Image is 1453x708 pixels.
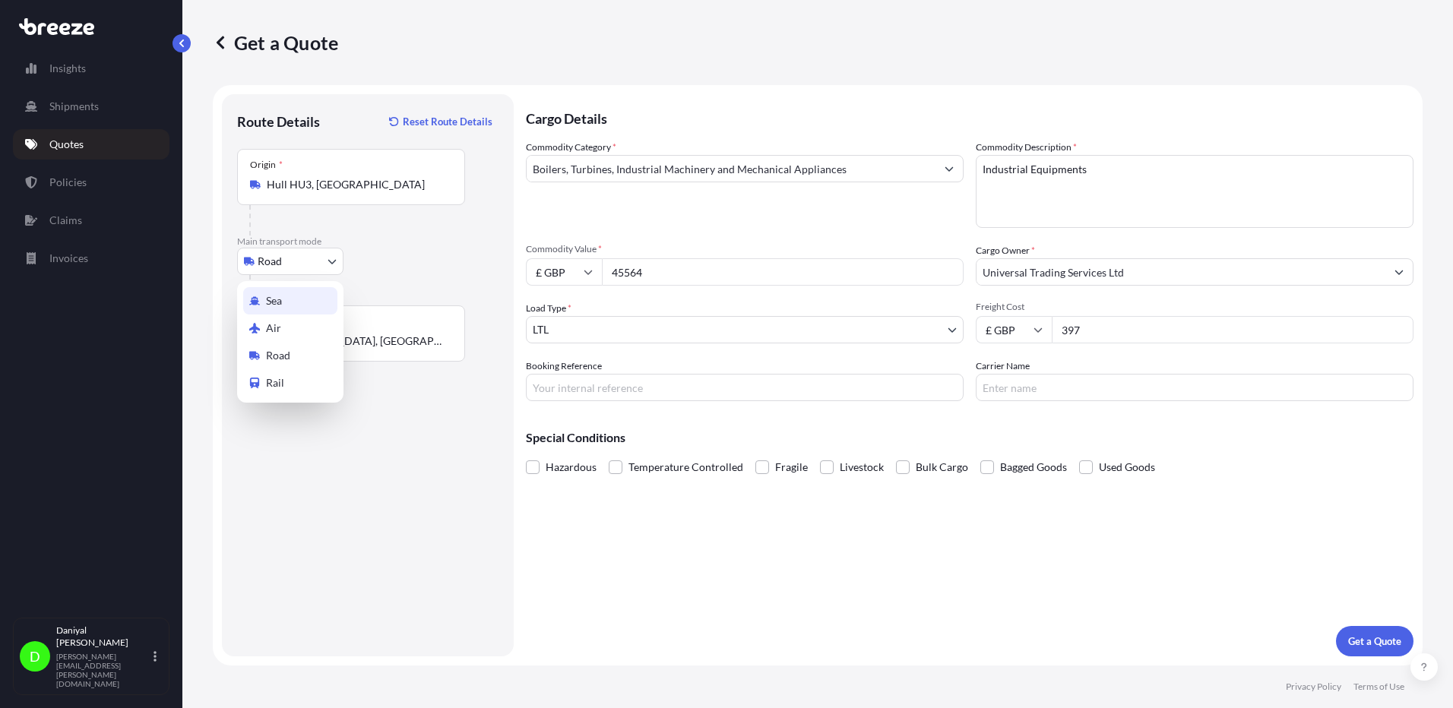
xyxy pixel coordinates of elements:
button: Get a Quote [1336,626,1413,656]
button: Show suggestions [935,155,963,182]
p: Quotes [49,137,84,152]
button: Select transport [237,248,343,275]
input: Destination [267,333,446,349]
span: Commodity Value [526,243,964,255]
a: Invoices [13,243,169,273]
p: Route Details [237,112,320,131]
span: Rail [266,375,284,390]
p: Main transport mode [237,235,499,248]
span: Bagged Goods [1000,456,1067,479]
input: Origin [267,177,446,192]
span: LTL [533,322,549,337]
span: Temperature Controlled [628,456,743,479]
span: Road [266,348,290,363]
textarea: Industrial Equipments [976,155,1413,228]
span: Used Goods [1099,456,1155,479]
span: Hazardous [546,456,597,479]
input: Your internal reference [526,374,964,401]
label: Commodity Category [526,140,616,155]
a: Claims [13,205,169,235]
a: Quotes [13,129,169,160]
a: Shipments [13,91,169,122]
span: Air [266,321,281,336]
label: Carrier Name [976,359,1030,374]
span: Bulk Cargo [916,456,968,479]
span: Road [258,254,282,269]
p: Daniyal [PERSON_NAME] [56,624,150,649]
span: Livestock [840,456,884,479]
input: Enter amount [1052,316,1413,343]
button: Show suggestions [1385,258,1413,286]
span: Fragile [775,456,808,479]
p: Policies [49,175,87,190]
p: Insights [49,61,86,76]
input: Full name [977,258,1385,286]
button: Reset Route Details [381,109,499,134]
span: Load Type [526,301,571,316]
button: LTL [526,316,964,343]
p: Special Conditions [526,431,1413,444]
span: Sea [266,293,282,308]
p: Invoices [49,251,88,266]
input: Enter name [976,374,1413,401]
p: Get a Quote [213,30,338,55]
p: Cargo Details [526,94,1413,140]
p: Get a Quote [1348,634,1401,649]
input: Select a commodity type [527,155,935,182]
div: Origin [250,159,283,171]
span: Freight Cost [976,301,1413,313]
p: Shipments [49,99,99,114]
a: Terms of Use [1353,681,1404,693]
p: Claims [49,213,82,228]
a: Privacy Policy [1286,681,1341,693]
label: Commodity Description [976,140,1077,155]
p: Reset Route Details [403,114,492,129]
label: Booking Reference [526,359,602,374]
div: Select transport [237,281,343,403]
a: Policies [13,167,169,198]
p: [PERSON_NAME][EMAIL_ADDRESS][PERSON_NAME][DOMAIN_NAME] [56,652,150,688]
a: Insights [13,53,169,84]
input: Type amount [602,258,964,286]
label: Cargo Owner [976,243,1035,258]
span: D [30,649,40,664]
